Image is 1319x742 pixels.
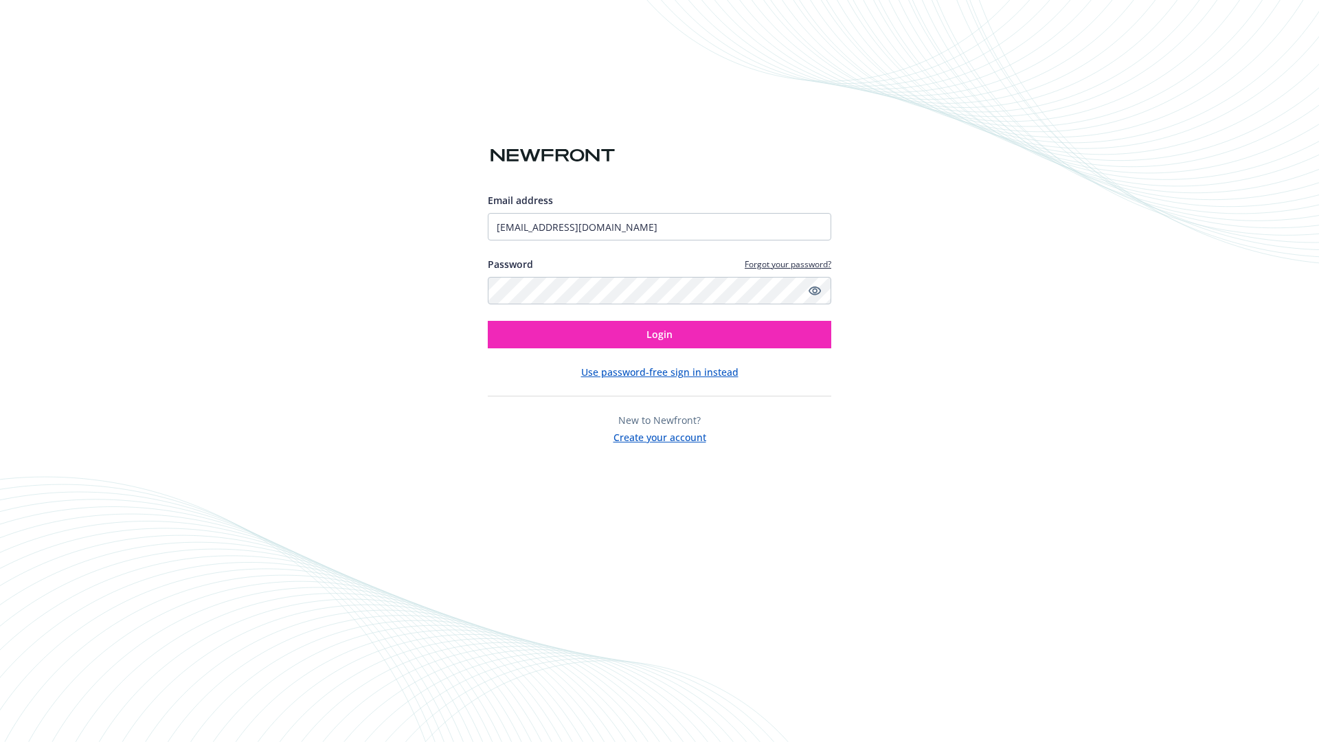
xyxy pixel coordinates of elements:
[488,257,533,271] label: Password
[581,365,739,379] button: Use password-free sign in instead
[618,414,701,427] span: New to Newfront?
[807,282,823,299] a: Show password
[488,321,831,348] button: Login
[488,144,618,168] img: Newfront logo
[488,194,553,207] span: Email address
[646,328,673,341] span: Login
[488,277,831,304] input: Enter your password
[745,258,831,270] a: Forgot your password?
[613,427,706,445] button: Create your account
[488,213,831,240] input: Enter your email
